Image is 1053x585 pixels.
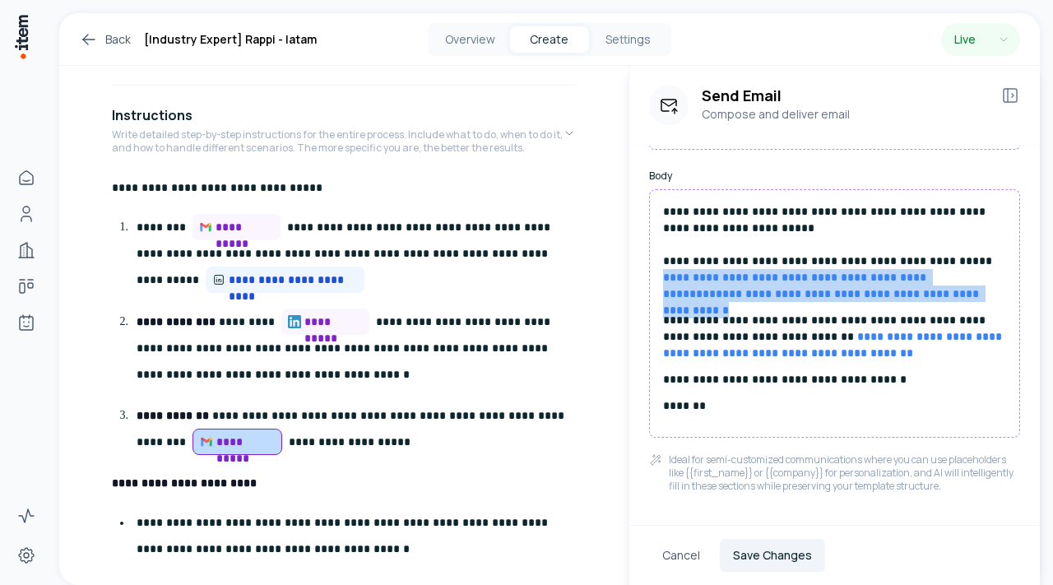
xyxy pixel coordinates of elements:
h4: Instructions [112,105,193,125]
p: Compose and deliver email [702,105,987,123]
a: Home [10,161,43,194]
p: Ideal for semi-customized communications where you can use placeholders like {{first_name}} or {{... [669,453,1020,493]
a: Settings [10,539,43,572]
h1: [Industry Expert] Rappi - latam [144,30,317,49]
a: Back [79,30,131,49]
button: Create [510,26,589,53]
a: Companies [10,234,43,267]
a: People [10,197,43,230]
button: Settings [589,26,668,53]
h3: Send Email [702,86,987,105]
button: Cancel [649,539,713,572]
button: Save Changes [720,539,825,572]
a: Deals [10,270,43,303]
img: Item Brain Logo [13,13,30,60]
a: Agents [10,306,43,339]
label: Body [649,169,1020,183]
p: Write detailed step-by-step instructions for the entire process. Include what to do, when to do i... [112,128,563,155]
a: Activity [10,499,43,532]
button: InstructionsWrite detailed step-by-step instructions for the entire process. Include what to do, ... [112,92,576,174]
button: Overview [431,26,510,53]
